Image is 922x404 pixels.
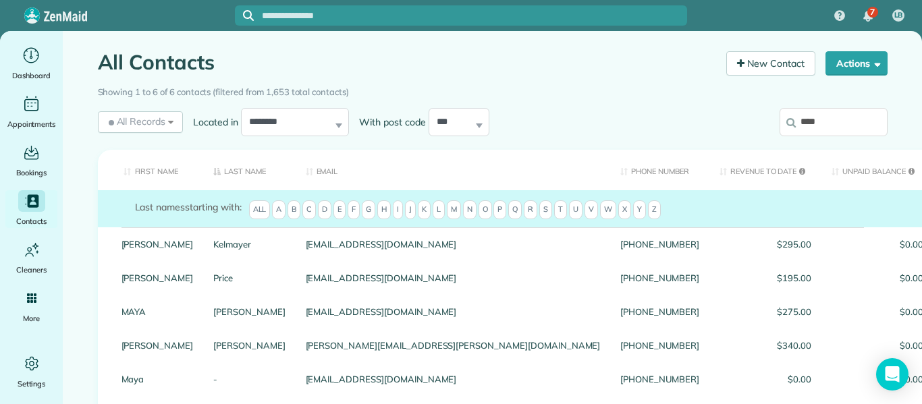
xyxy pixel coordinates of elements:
[121,239,194,249] a: [PERSON_NAME]
[418,200,431,219] span: K
[121,341,194,350] a: [PERSON_NAME]
[726,51,815,76] a: New Contact
[12,69,51,82] span: Dashboard
[213,307,286,316] a: [PERSON_NAME]
[296,328,611,362] div: [PERSON_NAME][EMAIL_ADDRESS][PERSON_NAME][DOMAIN_NAME]
[7,117,56,131] span: Appointments
[870,7,875,18] span: 7
[16,214,47,228] span: Contacts
[539,200,552,219] span: S
[5,142,57,179] a: Bookings
[98,150,204,191] th: First Name: activate to sort column ascending
[135,200,242,214] label: starting with:
[5,45,57,82] a: Dashboard
[183,115,241,129] label: Located in
[5,190,57,228] a: Contacts
[23,312,40,325] span: More
[5,93,57,131] a: Appointments
[296,227,611,261] div: [EMAIL_ADDRESS][DOMAIN_NAME]
[296,261,611,295] div: [EMAIL_ADDRESS][DOMAIN_NAME]
[16,166,47,179] span: Bookings
[296,295,611,328] div: [EMAIL_ADDRESS][DOMAIN_NAME]
[720,374,811,384] span: $0.00
[610,261,709,295] div: [PHONE_NUMBER]
[296,150,611,191] th: Email: activate to sort column ascending
[720,341,811,350] span: $340.00
[569,200,582,219] span: U
[16,263,47,277] span: Cleaners
[333,200,346,219] span: E
[377,200,391,219] span: H
[720,239,811,249] span: $295.00
[18,377,46,391] span: Settings
[135,201,186,213] span: Last names
[203,150,296,191] th: Last Name: activate to sort column descending
[524,200,537,219] span: R
[243,10,254,21] svg: Focus search
[508,200,522,219] span: Q
[249,200,271,219] span: All
[5,353,57,391] a: Settings
[106,115,166,128] span: All Records
[121,273,194,283] a: [PERSON_NAME]
[121,307,194,316] a: MAYA
[98,51,717,74] h1: All Contacts
[213,239,286,249] a: Kelmayer
[610,362,709,396] div: [PHONE_NUMBER]
[720,307,811,316] span: $275.00
[348,200,360,219] span: F
[876,358,909,391] div: Open Intercom Messenger
[302,200,316,219] span: C
[825,51,888,76] button: Actions
[720,273,811,283] span: $195.00
[288,200,300,219] span: B
[479,200,492,219] span: O
[213,341,286,350] a: [PERSON_NAME]
[610,227,709,261] div: [PHONE_NUMBER]
[433,200,445,219] span: L
[894,10,903,21] span: LB
[633,200,646,219] span: Y
[493,200,506,219] span: P
[610,295,709,328] div: [PHONE_NUMBER]
[405,200,416,219] span: J
[585,200,598,219] span: V
[5,239,57,277] a: Cleaners
[98,80,888,99] div: Showing 1 to 6 of 6 contacts (filtered from 1,653 total contacts)
[854,1,882,31] div: 7 unread notifications
[235,10,254,21] button: Focus search
[648,200,661,219] span: Z
[349,115,429,129] label: With post code
[709,150,821,191] th: Revenue to Date: activate to sort column ascending
[272,200,286,219] span: A
[463,200,477,219] span: N
[213,374,286,384] a: -
[610,328,709,362] div: [PHONE_NUMBER]
[618,200,631,219] span: X
[296,362,611,396] div: [EMAIL_ADDRESS][DOMAIN_NAME]
[447,200,461,219] span: M
[362,200,375,219] span: G
[121,374,194,384] a: Maya
[393,200,403,219] span: I
[213,273,286,283] a: Price
[318,200,331,219] span: D
[610,150,709,191] th: Phone number: activate to sort column ascending
[554,200,567,219] span: T
[600,200,616,219] span: W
